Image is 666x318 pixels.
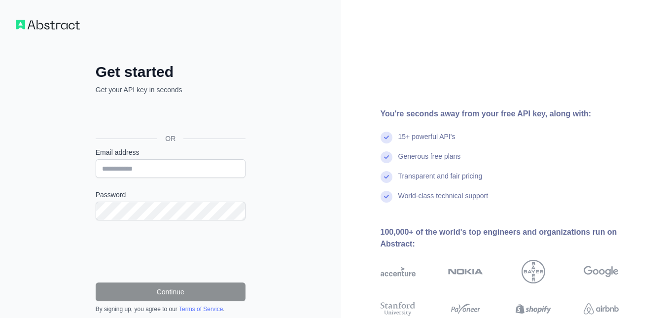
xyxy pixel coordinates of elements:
[96,85,245,95] p: Get your API key in seconds
[157,134,183,143] span: OR
[96,283,245,301] button: Continue
[398,171,483,191] div: Transparent and fair pricing
[448,300,483,318] img: payoneer
[381,108,651,120] div: You're seconds away from your free API key, along with:
[179,306,223,313] a: Terms of Service
[381,171,392,183] img: check mark
[381,260,416,283] img: accenture
[398,151,461,171] div: Generous free plans
[96,63,245,81] h2: Get started
[381,151,392,163] img: check mark
[16,20,80,30] img: Workflow
[381,191,392,203] img: check mark
[91,106,248,127] iframe: Sign in with Google Button
[381,132,392,143] img: check mark
[522,260,545,283] img: bayer
[516,300,551,318] img: shopify
[96,147,245,157] label: Email address
[96,190,245,200] label: Password
[96,305,245,313] div: By signing up, you agree to our .
[398,191,489,211] div: World-class technical support
[398,132,456,151] div: 15+ powerful API's
[381,226,651,250] div: 100,000+ of the world's top engineers and organizations run on Abstract:
[448,260,483,283] img: nokia
[584,260,619,283] img: google
[584,300,619,318] img: airbnb
[96,232,245,271] iframe: reCAPTCHA
[381,300,416,318] img: stanford university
